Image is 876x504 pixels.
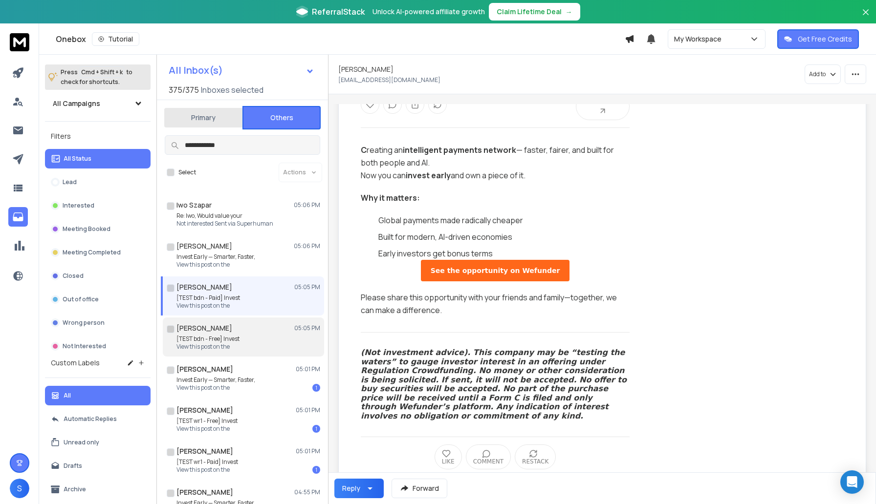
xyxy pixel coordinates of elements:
h1: All Inbox(s) [169,65,223,75]
p: Closed [63,272,84,280]
button: Reply [334,479,384,498]
p: My Workspace [674,34,725,44]
button: Unread only [45,433,151,452]
button: Not Interested [45,336,151,356]
h1: [PERSON_NAME] [176,241,232,251]
div: Reply [342,483,360,493]
h3: Inboxes selected [201,84,263,96]
p: Interested [63,202,94,210]
p: Global payments made radically cheaper [376,214,630,227]
button: Interested [45,196,151,215]
a: Restack [515,444,556,469]
button: All Campaigns [45,94,151,113]
a: See the opportunity on Wefunder [421,260,570,281]
p: View this post on the [176,425,238,433]
span: Restack [522,458,548,465]
p: Please share this opportunity with your friends and family—together, we can make a difference. [361,291,630,316]
em: (Not investment advice). This company may be “testing the waters” to gauge investor interest in a... [361,348,629,420]
p: 05:06 PM [294,201,320,209]
p: View this post on the [176,384,255,392]
p: Lead [63,178,77,186]
span: and own a piece of it. [451,170,526,181]
button: All [45,386,151,405]
p: Press to check for shortcuts. [61,67,132,87]
button: Meeting Booked [45,219,151,239]
span: Cmd + Shift + k [80,66,124,78]
p: [TEST wr1 - Paid] Invest [176,458,238,466]
span: ReferralStack [312,6,365,18]
button: S [10,479,29,498]
div: 1 [312,466,320,474]
strong: invest early [406,170,451,181]
p: View this post on the [176,343,240,351]
div: 1 [312,384,320,392]
h1: [PERSON_NAME] [176,282,232,292]
p: Drafts [64,462,82,470]
p: Invest Early — Smarter, Faster, [176,376,255,384]
button: Forward [392,479,447,498]
h3: Filters [45,129,151,143]
p: Meeting Completed [63,249,121,256]
h1: [PERSON_NAME] [176,364,233,374]
button: Tutorial [92,32,139,46]
p: 05:06 PM [294,242,320,250]
p: Get Free Credits [798,34,852,44]
p: 05:01 PM [296,447,320,455]
button: Meeting Completed [45,243,151,262]
p: Out of office [63,295,99,303]
p: 04:55 PM [294,488,320,496]
h1: Iwo Szapar [176,200,212,210]
p: Archive [64,485,86,493]
button: All Status [45,149,151,168]
p: Meeting Booked [63,225,110,233]
strong: intelligent payments network [403,145,516,155]
span: Now you can [361,170,406,181]
p: Wrong person [63,319,105,327]
p: View this post on the [176,261,255,269]
div: Open Intercom Messenger [840,470,864,494]
p: Unlock AI-powered affiliate growth [372,7,485,17]
span: Like [442,458,455,465]
p: Re: Iwo, Would value your [176,212,273,220]
p: All [64,392,71,399]
p: 05:05 PM [294,283,320,291]
span: Comment [473,458,504,465]
button: Automatic Replies [45,409,151,429]
p: Unread only [64,439,99,446]
span: READ IN APP [583,99,620,105]
button: Wrong person [45,313,151,333]
p: View this post on the [176,466,238,474]
p: Not interested Sent via Superhuman [176,220,273,228]
h1: [PERSON_NAME] [338,64,394,74]
button: Closed [45,266,151,286]
div: 1 [312,425,320,433]
p: 05:01 PM [296,365,320,373]
p: Early investors get bonus terms [376,247,630,260]
button: All Inbox(s) [161,61,322,80]
span: See the opportunity on Wefunder [431,267,560,274]
p: 05:05 PM [294,324,320,332]
p: [TEST bdn - Paid] Invest [176,294,240,302]
h1: [PERSON_NAME] [176,323,232,333]
h1: [PERSON_NAME] [176,405,233,415]
span: → [566,7,572,17]
button: Drafts [45,456,151,476]
p: Invest Early — Smarter, Faster, [176,253,255,261]
p: 05:01 PM [296,406,320,414]
label: Select [178,168,196,176]
button: Close banner [859,6,872,29]
button: Lead [45,172,151,192]
p: Not Interested [63,342,106,350]
button: Primary [164,107,242,128]
span: 375 / 375 [169,84,199,96]
h1: [PERSON_NAME] [176,487,233,497]
h1: [PERSON_NAME] [176,446,233,456]
p: Automatic Replies [64,415,117,423]
a: Like [435,444,462,469]
p: View this post on the [176,302,240,310]
h3: Custom Labels [51,358,100,368]
span: reating an [367,145,403,155]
